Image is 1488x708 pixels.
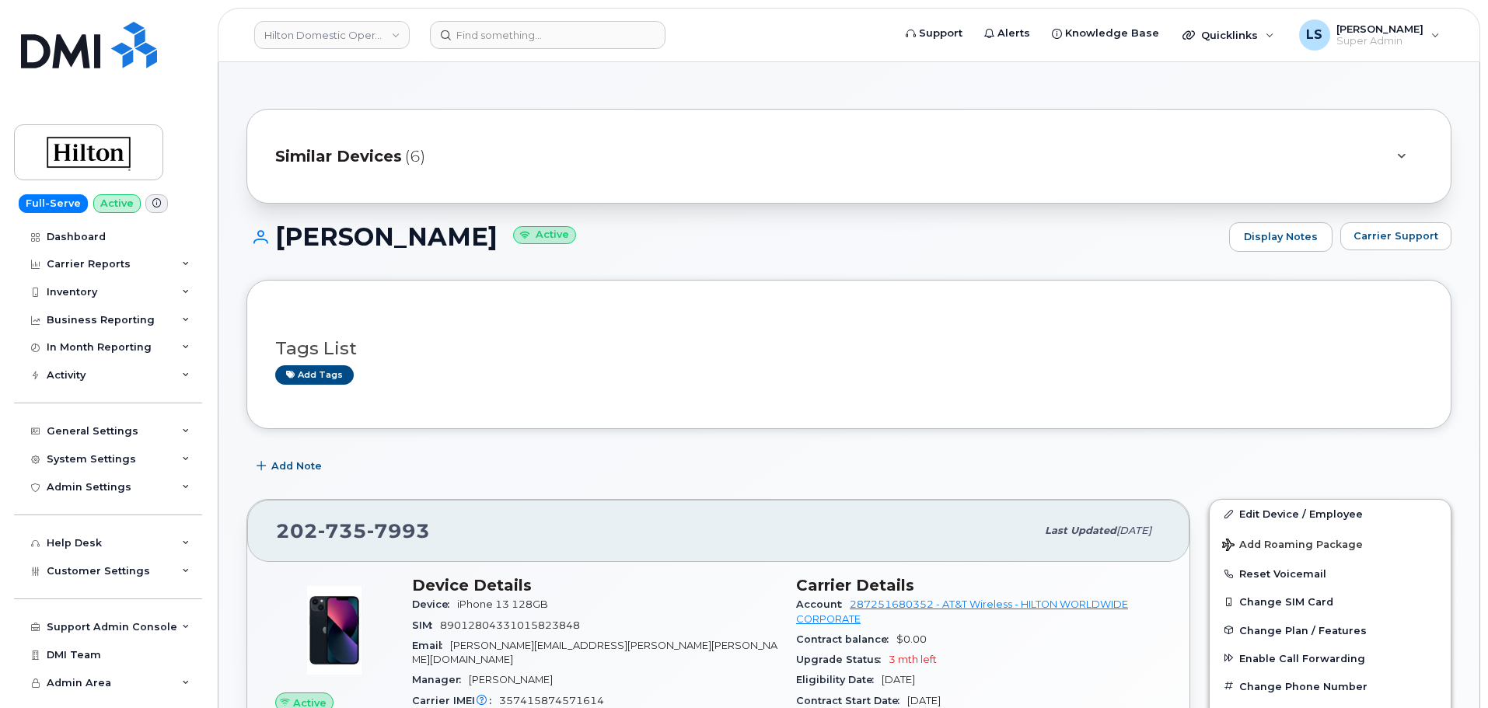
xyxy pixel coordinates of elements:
[412,695,499,706] span: Carrier IMEI
[796,674,882,685] span: Eligibility Date
[796,598,1128,624] a: 287251680352 - AT&T Wireless - HILTON WORLDWIDE CORPORATE
[367,519,430,542] span: 7993
[796,654,889,665] span: Upgrade Status
[288,584,381,677] img: image20231002-3703462-1ig824h.jpeg
[1116,525,1151,536] span: [DATE]
[907,695,941,706] span: [DATE]
[1420,640,1476,696] iframe: Messenger Launcher
[796,598,850,610] span: Account
[412,598,457,610] span: Device
[246,452,335,480] button: Add Note
[246,223,1221,250] h1: [PERSON_NAME]
[275,145,402,168] span: Similar Devices
[1045,525,1116,536] span: Last updated
[1222,539,1363,553] span: Add Roaming Package
[1210,644,1451,672] button: Enable Call Forwarding
[412,640,777,665] span: [PERSON_NAME][EMAIL_ADDRESS][PERSON_NAME][PERSON_NAME][DOMAIN_NAME]
[457,598,548,610] span: iPhone 13 128GB
[1229,222,1333,252] a: Display Notes
[1210,588,1451,616] button: Change SIM Card
[1210,528,1451,560] button: Add Roaming Package
[796,633,896,645] span: Contract balance
[889,654,937,665] span: 3 mth left
[412,576,777,595] h3: Device Details
[412,619,440,631] span: SIM
[275,365,354,385] a: Add tags
[896,633,927,645] span: $0.00
[412,640,450,651] span: Email
[440,619,580,631] span: 89012804331015823848
[1354,228,1438,243] span: Carrier Support
[412,674,469,685] span: Manager
[513,226,576,244] small: Active
[796,576,1161,595] h3: Carrier Details
[796,695,907,706] span: Contract Start Date
[499,695,604,706] span: 357415874571614
[469,674,553,685] span: [PERSON_NAME]
[1210,560,1451,588] button: Reset Voicemail
[1340,222,1451,250] button: Carrier Support
[1210,500,1451,528] a: Edit Device / Employee
[1210,672,1451,700] button: Change Phone Number
[271,459,322,473] span: Add Note
[1239,624,1367,636] span: Change Plan / Features
[882,674,915,685] span: [DATE]
[405,145,425,168] span: (6)
[318,519,367,542] span: 735
[1239,652,1365,664] span: Enable Call Forwarding
[275,339,1423,358] h3: Tags List
[276,519,430,542] span: 202
[1210,616,1451,644] button: Change Plan / Features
